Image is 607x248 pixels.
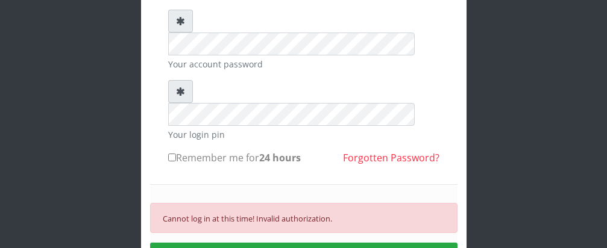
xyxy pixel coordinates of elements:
small: Your account password [168,58,439,70]
label: Remember me for [168,150,301,165]
a: Forgotten Password? [343,151,439,164]
b: 24 hours [259,151,301,164]
small: Cannot log in at this time! Invalid authorization. [163,213,332,224]
input: Remember me for24 hours [168,153,176,161]
small: Your login pin [168,128,439,141]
